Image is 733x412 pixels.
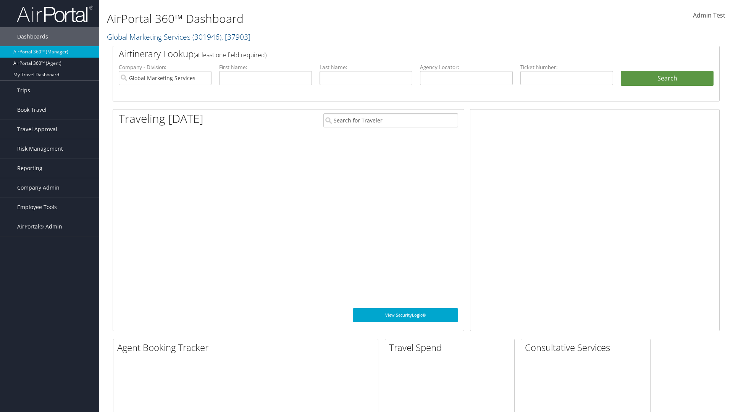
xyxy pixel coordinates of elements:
[107,32,250,42] a: Global Marketing Services
[119,63,212,71] label: Company - Division:
[17,159,42,178] span: Reporting
[119,111,203,127] h1: Traveling [DATE]
[525,341,650,354] h2: Consultative Services
[17,217,62,236] span: AirPortal® Admin
[17,100,47,119] span: Book Travel
[621,71,714,86] button: Search
[353,308,458,322] a: View SecurityLogic®
[420,63,513,71] label: Agency Locator:
[17,120,57,139] span: Travel Approval
[17,81,30,100] span: Trips
[17,27,48,46] span: Dashboards
[17,5,93,23] img: airportal-logo.png
[693,11,725,19] span: Admin Test
[17,139,63,158] span: Risk Management
[194,51,266,59] span: (at least one field required)
[192,32,221,42] span: ( 301946 )
[221,32,250,42] span: , [ 37903 ]
[117,341,378,354] h2: Agent Booking Tracker
[320,63,412,71] label: Last Name:
[520,63,613,71] label: Ticket Number:
[389,341,514,354] h2: Travel Spend
[119,47,663,60] h2: Airtinerary Lookup
[17,198,57,217] span: Employee Tools
[693,4,725,27] a: Admin Test
[107,11,519,27] h1: AirPortal 360™ Dashboard
[219,63,312,71] label: First Name:
[323,113,458,127] input: Search for Traveler
[17,178,60,197] span: Company Admin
